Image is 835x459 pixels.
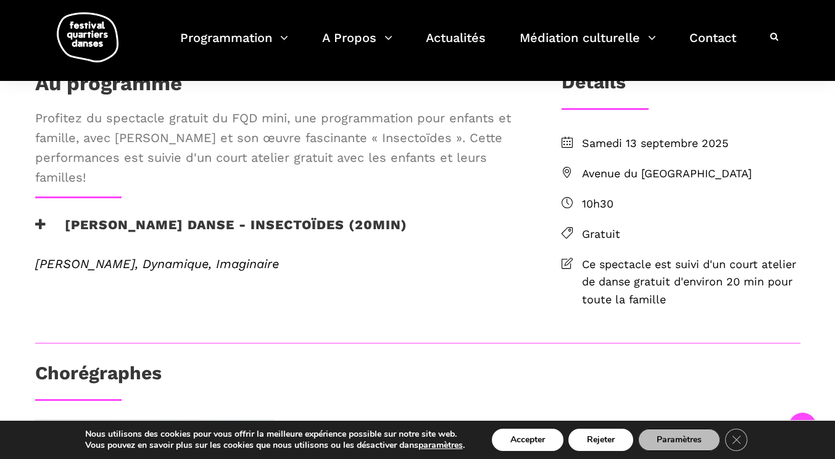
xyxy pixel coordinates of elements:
[582,225,800,243] span: Gratuit
[725,429,747,451] button: Close GDPR Cookie Banner
[418,440,463,451] button: paramètres
[520,27,656,64] a: Médiation culturelle
[35,362,162,393] h3: Chorégraphes
[582,135,800,153] span: Samedi 13 septembre 2025
[85,429,465,440] p: Nous utilisons des cookies pour vous offrir la meilleure expérience possible sur notre site web.
[638,429,720,451] button: Paramètres
[35,217,407,248] h3: [PERSON_NAME] Danse - Insectoïdes (20min)
[57,12,118,62] img: logo-fqd-med
[689,27,736,64] a: Contact
[85,440,465,451] p: Vous pouvez en savoir plus sur les cookies que nous utilisons ou les désactiver dans .
[322,27,393,64] a: A Propos
[35,254,521,274] span: [PERSON_NAME], Dynamique, Imaginaire
[562,71,626,102] h3: Détails
[582,195,800,213] span: 10h30
[568,429,633,451] button: Rejeter
[35,108,521,187] span: Profitez du spectacle gratuit du FQD mini, une programmation pour enfants et famille, avec [PERSO...
[582,256,800,309] span: Ce spectacle est suivi d'un court atelier de danse gratuit d'environ 20 min pour toute la famille
[35,71,182,102] h1: Au programme
[582,165,800,183] span: Avenue du [GEOGRAPHIC_DATA]
[426,27,486,64] a: Actualités
[492,429,563,451] button: Accepter
[180,27,288,64] a: Programmation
